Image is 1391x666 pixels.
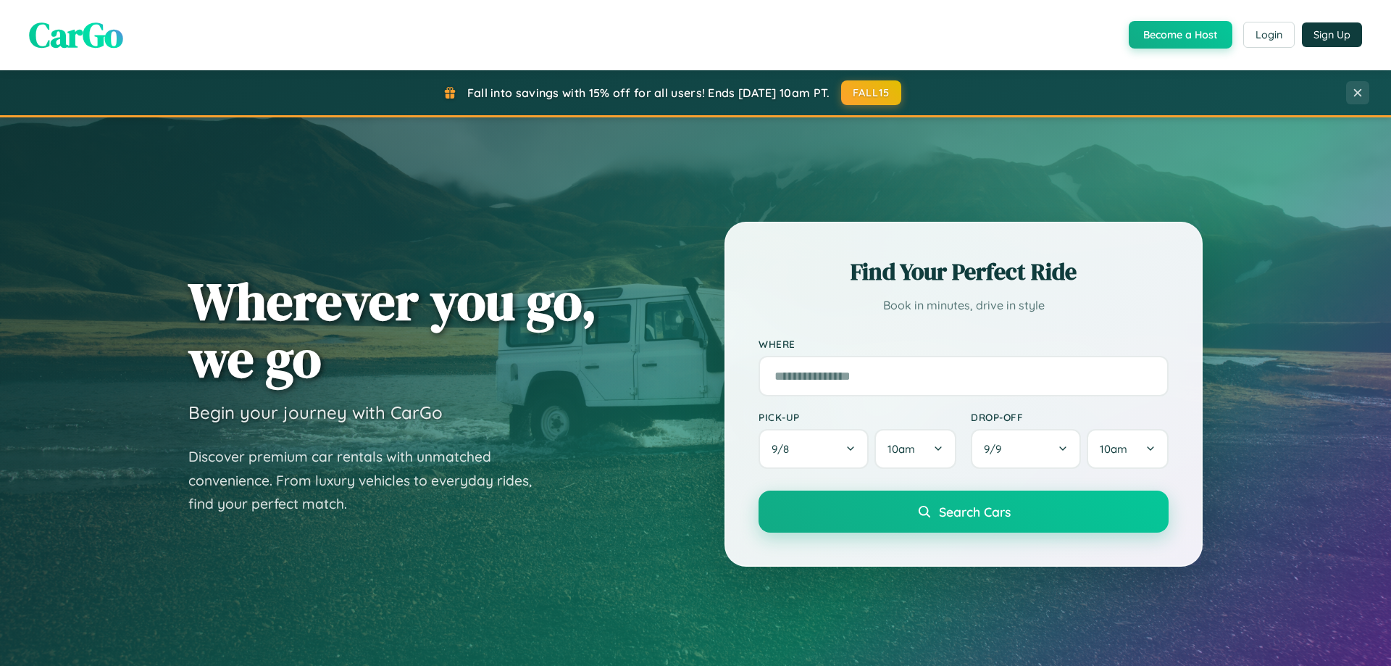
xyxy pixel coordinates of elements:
[772,442,796,456] span: 9 / 8
[887,442,915,456] span: 10am
[29,11,123,59] span: CarGo
[759,256,1169,288] h2: Find Your Perfect Ride
[188,272,597,387] h1: Wherever you go, we go
[1302,22,1362,47] button: Sign Up
[971,429,1081,469] button: 9/9
[984,442,1008,456] span: 9 / 9
[188,445,551,516] p: Discover premium car rentals with unmatched convenience. From luxury vehicles to everyday rides, ...
[841,80,902,105] button: FALL15
[1129,21,1232,49] button: Become a Host
[188,401,443,423] h3: Begin your journey with CarGo
[759,338,1169,350] label: Where
[1087,429,1169,469] button: 10am
[1243,22,1295,48] button: Login
[759,491,1169,533] button: Search Cars
[1100,442,1127,456] span: 10am
[971,411,1169,423] label: Drop-off
[467,86,830,100] span: Fall into savings with 15% off for all users! Ends [DATE] 10am PT.
[874,429,956,469] button: 10am
[759,429,869,469] button: 9/8
[759,295,1169,316] p: Book in minutes, drive in style
[939,504,1011,520] span: Search Cars
[759,411,956,423] label: Pick-up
